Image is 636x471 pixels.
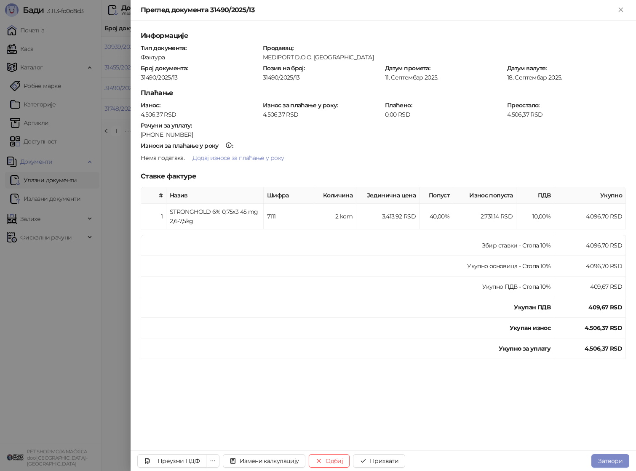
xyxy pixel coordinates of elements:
[141,44,186,52] strong: Тип документа :
[309,454,350,468] button: Одбиј
[554,256,626,277] td: 4.096,70 RSD
[264,187,314,204] th: Шифра
[532,213,550,220] span: 10,00 %
[554,187,626,204] th: Укупно
[263,101,338,109] strong: Износ за плаћање у року :
[453,187,516,204] th: Износ попуста
[616,5,626,15] button: Close
[507,64,547,72] strong: Датум валуте :
[141,142,233,149] strong: :
[140,53,260,61] div: Фактура
[141,171,626,181] h5: Ставке фактуре
[356,187,420,204] th: Јединична цена
[141,101,160,109] strong: Износ :
[223,454,305,468] button: Измени калкулацију
[141,187,166,204] th: #
[186,151,291,165] button: Додај износе за плаћање у року
[262,53,625,61] div: MEDIPORT D.O.O. [GEOGRAPHIC_DATA]
[588,303,622,311] strong: 409,67 RSD
[141,256,554,277] td: Укупно основица - Стопа 10%
[585,324,622,332] strong: 4.506,37 RSD
[263,44,293,52] strong: Продавац :
[591,454,629,468] button: Затвори
[141,88,626,98] h5: Плаћање
[263,64,305,72] strong: Позив на број :
[141,235,554,256] td: Збир ставки - Стопа 10%
[554,277,626,297] td: 409,67 RSD
[140,111,260,118] div: 4.506,37 RSD
[499,345,550,352] strong: Укупно за уплату
[314,187,356,204] th: Количина
[141,143,219,149] div: Износи за плаћање у року
[262,111,382,118] div: 4.506,37 RSD
[170,207,260,226] div: STRONGHOLD 6% 0,75x3 45 mg 2,6-7,5kg
[554,235,626,256] td: 4.096,70 RSD
[514,303,550,311] strong: Укупан ПДВ
[141,154,184,162] span: Нема података
[314,204,356,229] td: 2 kom
[141,5,616,15] div: Преглед документа 31490/2025/13
[420,187,453,204] th: Попуст
[141,122,192,129] strong: Рачуни за уплату :
[453,204,516,229] td: 2.731,14 RSD
[140,151,627,165] div: .
[516,187,554,204] th: ПДВ
[384,111,505,118] div: 0,00 RSD
[385,64,430,72] strong: Датум промета :
[585,345,622,352] strong: 4.506,37 RSD
[506,111,627,118] div: 4.506,37 RSD
[506,74,627,81] div: 18. Септембар 2025.
[141,204,166,229] td: 1
[210,458,216,464] span: ellipsis
[420,204,453,229] td: 40,00%
[141,277,554,297] td: Укупно ПДВ - Стопа 10%
[510,324,550,332] strong: Укупан износ
[384,74,505,81] div: 11. Септембар 2025.
[140,74,260,81] div: 31490/2025/13
[264,204,314,229] td: 7111
[353,454,405,468] button: Прихвати
[385,101,412,109] strong: Плаћено :
[507,101,540,109] strong: Преостало :
[166,187,264,204] th: Назив
[262,74,381,81] div: 31490/2025/13
[141,64,187,72] strong: Број документа :
[141,31,626,41] h5: Информације
[554,204,626,229] td: 4.096,70 RSD
[158,457,200,465] div: Преузми ПДФ
[141,131,626,138] div: [PHONE_NUMBER]
[356,204,420,229] td: 3.413,92 RSD
[137,454,206,468] a: Преузми ПДФ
